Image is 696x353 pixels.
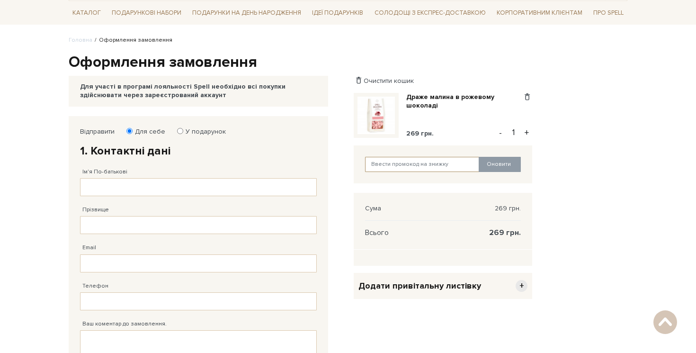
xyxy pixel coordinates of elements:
img: Драже малина в рожевому шоколаді [357,97,395,134]
button: Оновити [479,157,521,172]
div: Для участі в програмі лояльності Spell необхідно всі покупки здійснювати через зареєстрований акк... [80,82,317,100]
h2: 1. Контактні дані [80,144,317,158]
h1: Оформлення замовлення [69,53,627,72]
label: У подарунок [179,127,226,136]
span: 269 грн. [406,129,434,137]
span: 269 грн. [495,204,521,213]
label: Відправити [80,127,115,136]
span: Каталог [69,6,105,20]
input: Для себе [126,128,133,134]
label: Прізвище [82,206,109,214]
span: + [516,280,527,292]
input: У подарунок [177,128,183,134]
li: Оформлення замовлення [92,36,172,45]
span: 269 грн. [489,228,521,237]
span: Додати привітальну листівку [358,281,481,291]
div: Очистити кошик [354,76,532,85]
label: Для себе [129,127,165,136]
span: Ідеї подарунків [308,6,367,20]
span: Подарункові набори [108,6,185,20]
a: Корпоративним клієнтам [493,5,586,21]
label: Ваш коментар до замовлення. [82,320,167,328]
a: Драже малина в рожевому шоколаді [406,93,522,110]
a: Головна [69,36,92,44]
button: + [521,126,532,140]
span: Про Spell [589,6,627,20]
a: Солодощі з експрес-доставкою [371,5,490,21]
label: Телефон [82,282,108,290]
span: Подарунки на День народження [188,6,305,20]
label: Email [82,244,96,252]
button: - [496,126,505,140]
span: Всього [365,228,389,237]
input: Ввести промокод на знижку [365,157,480,172]
span: Сума [365,204,381,213]
label: Ім'я По-батькові [82,168,127,176]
